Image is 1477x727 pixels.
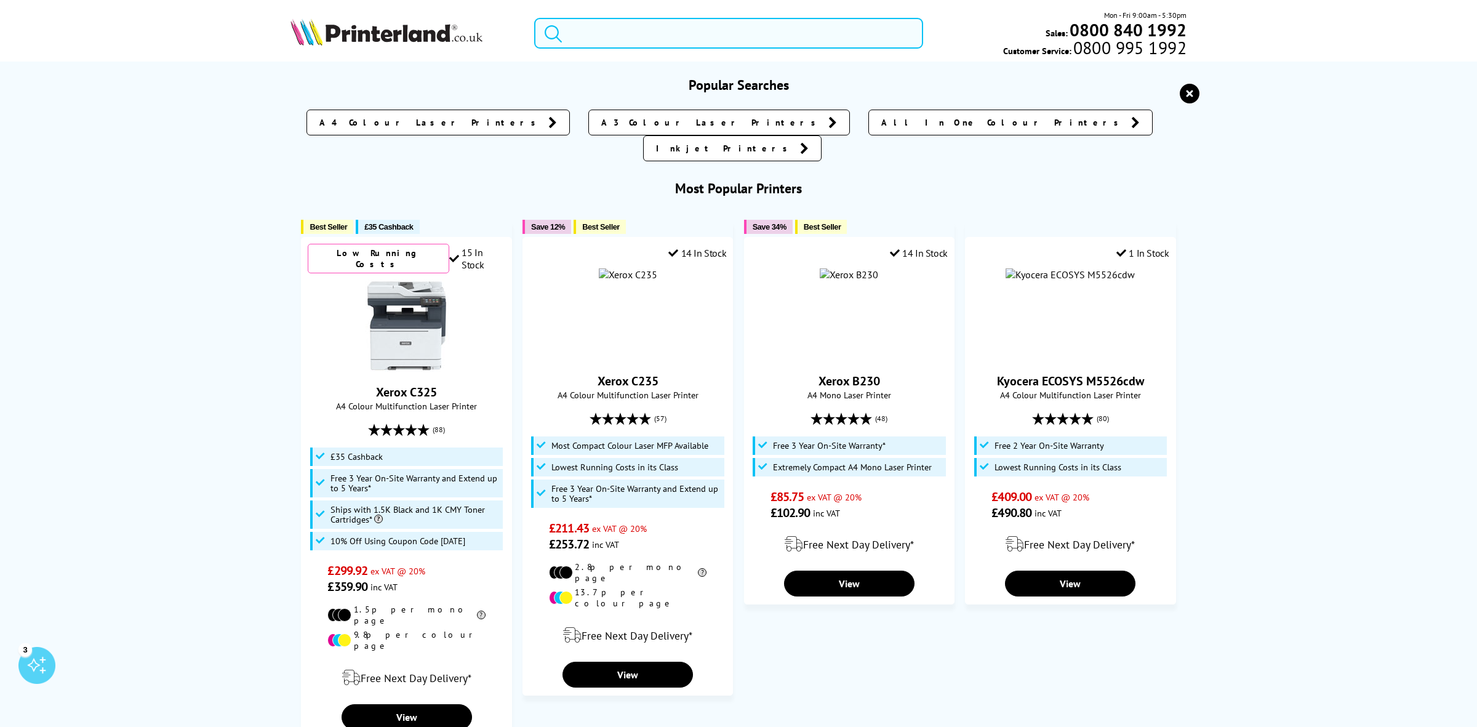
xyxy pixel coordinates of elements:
span: inc VAT [370,581,398,593]
span: Save 12% [531,222,565,231]
h3: Most Popular Printers [290,180,1187,197]
div: 1 In Stock [1116,247,1169,259]
span: Best Seller [804,222,841,231]
span: (88) [433,418,445,441]
span: A3 Colour Laser Printers [601,116,822,129]
img: Xerox C235 [599,268,657,281]
span: £490.80 [991,505,1031,521]
span: ex VAT @ 20% [1035,491,1089,503]
a: Printerland Logo [290,18,519,48]
input: Search product or brand [534,18,923,49]
span: A4 Colour Multifunction Laser Printer [308,400,505,412]
a: Kyocera ECOSYS M5526cdw [997,373,1144,389]
a: 0800 840 1992 [1068,24,1187,36]
span: Sales: [1046,27,1068,39]
span: Free 3 Year On-Site Warranty and Extend up to 5 Years* [551,484,721,504]
li: 1.5p per mono page [327,604,485,626]
b: 0800 840 1992 [1070,18,1187,41]
li: 9.8p per colour page [327,629,485,651]
span: £211.43 [549,520,589,536]
span: Ships with 1.5K Black and 1K CMY Toner Cartridges* [330,505,500,524]
button: £35 Cashback [356,220,419,234]
span: £253.72 [549,536,589,552]
a: A4 Colour Laser Printers [306,110,570,135]
a: All In One Colour Printers [868,110,1153,135]
span: ex VAT @ 20% [807,491,862,503]
div: modal_delivery [751,527,948,561]
div: 14 In Stock [668,247,726,259]
span: ex VAT @ 20% [370,565,425,577]
span: Lowest Running Costs in its Class [995,462,1121,472]
div: 3 [18,643,32,656]
a: Xerox C325 [376,384,437,400]
div: modal_delivery [529,618,726,653]
div: 14 In Stock [890,247,948,259]
span: £299.92 [327,563,367,579]
img: Xerox B230 [820,268,878,281]
a: Xerox B230 [819,373,880,389]
span: Free 3 Year On-Site Warranty and Extend up to 5 Years* [330,473,500,493]
div: Low Running Costs [308,244,449,273]
a: View [784,571,915,596]
span: Best Seller [310,222,347,231]
span: ex VAT @ 20% [592,523,647,534]
span: £35 Cashback [330,452,383,462]
div: modal_delivery [308,661,505,695]
span: 0800 995 1992 [1071,42,1187,54]
a: Xerox C325 [361,362,453,374]
span: Lowest Running Costs in its Class [551,462,678,472]
span: (48) [875,407,887,430]
span: £35 Cashback [364,222,413,231]
span: Best Seller [582,222,620,231]
span: Mon - Fri 9:00am - 5:30pm [1104,9,1187,21]
span: (57) [654,407,666,430]
a: View [562,662,693,688]
span: £359.90 [327,579,367,595]
li: 2.8p per mono page [549,561,706,584]
span: All In One Colour Printers [881,116,1125,129]
a: A3 Colour Laser Printers [588,110,850,135]
span: Extremely Compact A4 Mono Laser Printer [773,462,932,472]
span: Most Compact Colour Laser MFP Available [551,441,708,451]
span: £85.75 [771,489,804,505]
span: A4 Colour Laser Printers [319,116,542,129]
span: Free 3 Year On-Site Warranty* [773,441,886,451]
a: View [1005,571,1135,596]
span: 10% Off Using Coupon Code [DATE] [330,536,465,546]
span: A4 Colour Multifunction Laser Printer [529,389,726,401]
span: inc VAT [813,507,840,519]
a: Xerox C235 [598,373,658,389]
span: inc VAT [592,539,619,550]
img: Xerox C325 [361,279,453,372]
span: A4 Mono Laser Printer [751,389,948,401]
h3: Popular Searches [290,76,1187,94]
span: (80) [1097,407,1109,430]
img: Kyocera ECOSYS M5526cdw [1006,268,1135,281]
img: Printerland Logo [290,18,482,46]
span: Inkjet Printers [656,142,794,155]
div: 15 In Stock [449,246,505,271]
button: Save 34% [744,220,793,234]
span: Save 34% [753,222,787,231]
button: Best Seller [301,220,353,234]
button: Best Seller [574,220,626,234]
span: £409.00 [991,489,1031,505]
a: Inkjet Printers [643,135,822,161]
span: Free 2 Year On-Site Warranty [995,441,1104,451]
span: inc VAT [1035,507,1062,519]
button: Best Seller [795,220,847,234]
div: modal_delivery [972,527,1169,561]
span: £102.90 [771,505,811,521]
span: Customer Service: [1003,42,1187,57]
button: Save 12% [522,220,571,234]
li: 13.7p per colour page [549,587,706,609]
span: A4 Colour Multifunction Laser Printer [972,389,1169,401]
